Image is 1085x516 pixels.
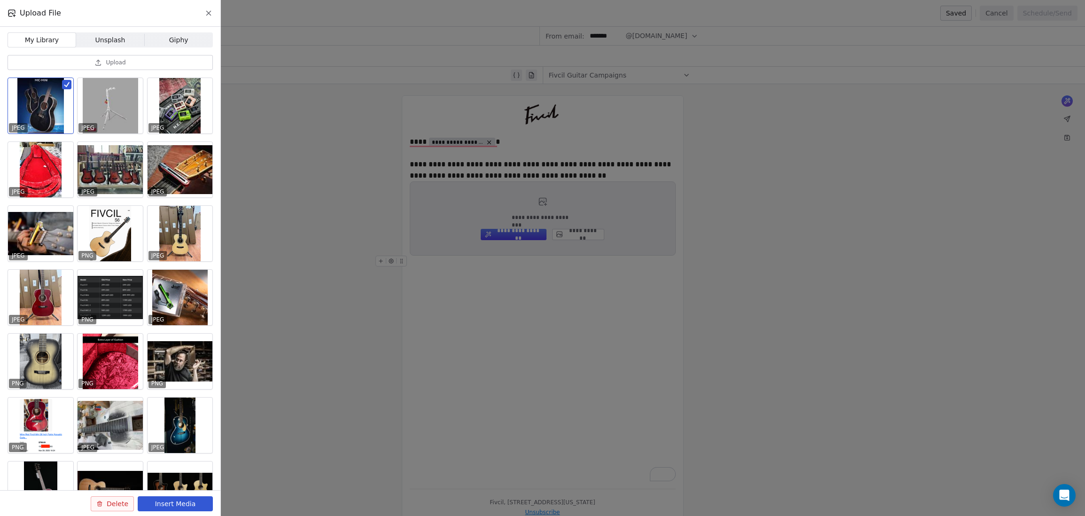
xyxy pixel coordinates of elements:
[20,8,61,19] span: Upload File
[151,252,164,259] p: JPEG
[81,316,94,323] p: PNG
[81,188,94,195] p: JPEG
[12,444,24,451] p: PNG
[1053,484,1076,507] div: Open Intercom Messenger
[81,444,94,451] p: JPEG
[138,496,213,511] button: Insert Media
[151,444,164,451] p: JPEG
[12,124,25,132] p: JPEG
[151,316,164,323] p: JPEG
[81,252,94,259] p: PNG
[12,380,24,387] p: PNG
[151,124,164,132] p: JPEG
[12,252,25,259] p: JPEG
[12,188,25,195] p: JPEG
[81,380,94,387] p: PNG
[95,35,125,45] span: Unsplash
[12,316,25,323] p: JPEG
[169,35,188,45] span: Giphy
[151,188,164,195] p: JPEG
[8,55,213,70] button: Upload
[151,380,164,387] p: PNG
[106,59,125,66] span: Upload
[91,496,134,511] button: Delete
[81,124,94,132] p: JPEG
